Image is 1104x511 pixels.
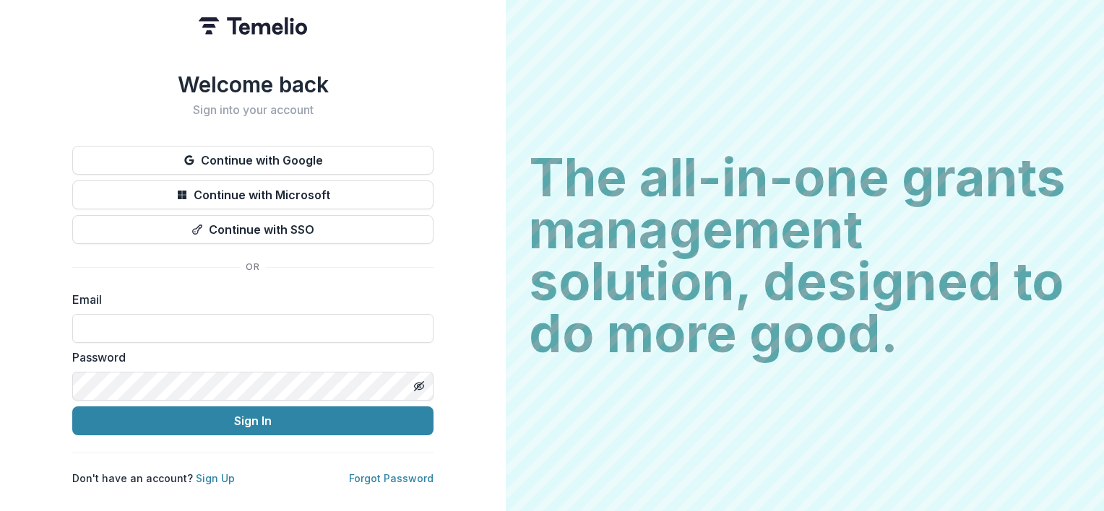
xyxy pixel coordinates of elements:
h2: Sign into your account [72,103,434,117]
label: Password [72,349,425,366]
button: Sign In [72,406,434,435]
a: Forgot Password [349,472,434,484]
button: Continue with SSO [72,215,434,244]
a: Sign Up [196,472,235,484]
label: Email [72,291,425,308]
button: Toggle password visibility [407,375,431,398]
img: Temelio [199,17,307,35]
h1: Welcome back [72,71,434,97]
p: Don't have an account? [72,471,235,486]
button: Continue with Google [72,146,434,175]
button: Continue with Microsoft [72,180,434,209]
